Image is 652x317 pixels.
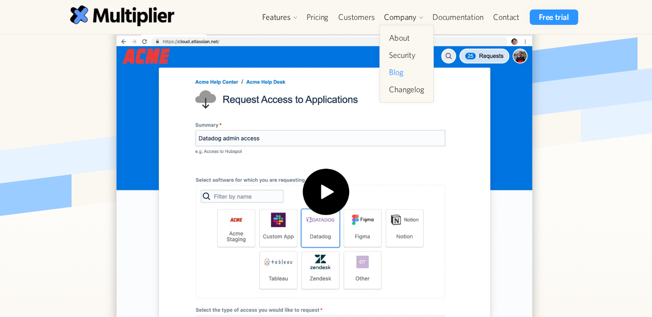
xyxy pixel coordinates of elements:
[333,9,379,25] a: Customers
[258,9,301,25] div: Features
[385,47,427,63] a: Security
[379,25,433,103] nav: Company
[262,12,290,23] div: Features
[385,30,427,46] a: About
[488,9,524,25] a: Contact
[302,9,334,25] a: Pricing
[384,12,417,23] div: Company
[385,64,427,80] a: Blog
[530,9,578,25] a: Free trial
[385,81,427,98] a: Changelog
[297,169,355,227] img: Play icon
[427,9,488,25] a: Documentation
[379,9,427,25] div: Company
